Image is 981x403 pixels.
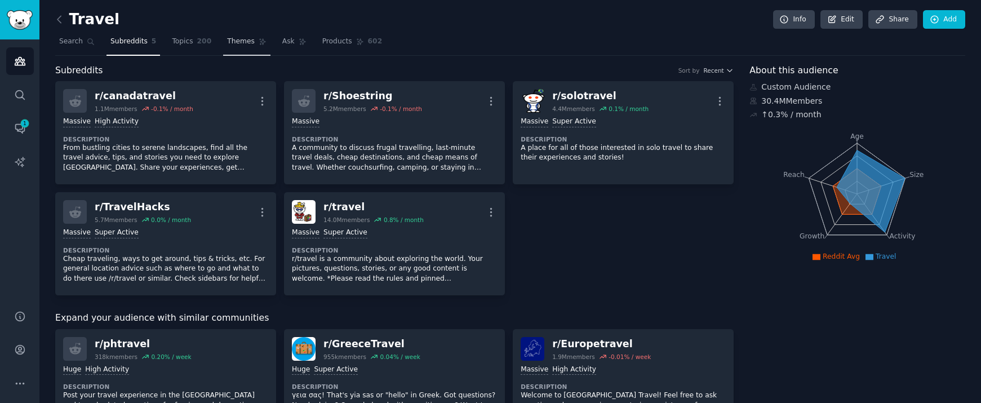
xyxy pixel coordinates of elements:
tspan: Activity [890,232,916,240]
img: GreeceTravel [292,337,316,361]
a: Info [773,10,815,29]
span: Expand your audience with similar communities [55,311,269,325]
span: Reddit Avg [823,253,860,260]
a: Edit [820,10,863,29]
tspan: Size [909,170,924,178]
div: -0.1 % / month [151,105,193,113]
h2: Travel [55,11,119,29]
p: r/travel is a community about exploring the world. Your pictures, questions, stories, or any good... [292,254,497,284]
div: Massive [63,228,91,238]
div: r/ travel [323,200,424,214]
a: Ask [278,33,310,56]
span: Travel [876,253,896,260]
img: Europetravel [521,337,544,361]
span: Search [59,37,83,47]
div: r/ TravelHacks [95,200,191,214]
div: Super Active [95,228,139,238]
div: 5.2M members [323,105,366,113]
a: Add [923,10,965,29]
a: Subreddits5 [106,33,160,56]
span: Topics [172,37,193,47]
div: -0.1 % / month [380,105,422,113]
dt: Description [63,383,268,391]
div: 1.9M members [552,353,595,361]
div: Massive [292,228,319,238]
div: Huge [292,365,310,375]
div: Massive [521,117,548,127]
div: 14.0M members [323,216,370,224]
dt: Description [521,383,726,391]
a: r/Shoestring5.2Mmembers-0.1% / monthMassiveDescriptionA community to discuss frugal travelling, l... [284,81,505,184]
div: 0.0 % / month [151,216,191,224]
dt: Description [292,383,497,391]
dt: Description [63,246,268,254]
button: Recent [703,67,734,74]
div: r/ solotravel [552,89,649,103]
dt: Description [292,246,497,254]
div: r/ GreeceTravel [323,337,420,351]
a: Topics200 [168,33,215,56]
div: Massive [521,365,548,375]
tspan: Age [850,132,864,140]
span: 5 [152,37,157,47]
div: 0.20 % / week [151,353,191,361]
span: Products [322,37,352,47]
div: 0.8 % / month [384,216,424,224]
div: Massive [292,117,319,127]
tspan: Growth [800,232,824,240]
img: travel [292,200,316,224]
div: Super Active [314,365,358,375]
a: 1 [6,114,34,142]
p: Cheap traveling, ways to get around, tips & tricks, etc. For general location advice such as wher... [63,254,268,284]
div: r/ canadatravel [95,89,193,103]
span: Recent [703,67,723,74]
div: Super Active [323,228,367,238]
dt: Description [521,135,726,143]
div: High Activity [552,365,596,375]
p: A place for all of those interested in solo travel to share their experiences and stories! [521,143,726,163]
p: From bustling cities to serene landscapes, find all the travel advice, tips, and stories you need... [63,143,268,173]
a: Search [55,33,99,56]
div: 4.4M members [552,105,595,113]
img: solotravel [521,89,544,113]
a: Themes [223,33,270,56]
span: 200 [197,37,212,47]
span: Subreddits [110,37,148,47]
div: 1.1M members [95,105,137,113]
img: GummySearch logo [7,10,33,30]
div: -0.01 % / week [609,353,651,361]
div: 318k members [95,353,137,361]
tspan: Reach [784,170,805,178]
div: Massive [63,117,91,127]
div: Huge [63,365,81,375]
div: High Activity [95,117,139,127]
span: Themes [227,37,255,47]
p: A community to discuss frugal travelling, last-minute travel deals, cheap destinations, and cheap... [292,143,497,173]
div: r/ phtravel [95,337,192,351]
a: solotravelr/solotravel4.4Mmembers0.1% / monthMassiveSuper ActiveDescriptionA place for all of tho... [513,81,734,184]
div: High Activity [85,365,129,375]
div: 0.1 % / month [609,105,649,113]
div: Sort by [678,67,700,74]
div: ↑ 0.3 % / month [761,109,821,121]
a: travelr/travel14.0Mmembers0.8% / monthMassiveSuper ActiveDescriptionr/travel is a community about... [284,192,505,295]
span: 602 [368,37,383,47]
div: Super Active [552,117,596,127]
div: 5.7M members [95,216,137,224]
a: r/TravelHacks5.7Mmembers0.0% / monthMassiveSuper ActiveDescriptionCheap traveling, ways to get ar... [55,192,276,295]
span: 1 [20,119,30,127]
dt: Description [292,135,497,143]
div: Custom Audience [749,81,965,93]
a: r/canadatravel1.1Mmembers-0.1% / monthMassiveHigh ActivityDescriptionFrom bustling cities to sere... [55,81,276,184]
dt: Description [63,135,268,143]
div: r/ Europetravel [552,337,651,351]
span: Ask [282,37,295,47]
a: Products602 [318,33,386,56]
div: 955k members [323,353,366,361]
span: About this audience [749,64,838,78]
div: 0.04 % / week [380,353,420,361]
a: Share [868,10,917,29]
div: r/ Shoestring [323,89,422,103]
div: 30.4M Members [749,95,965,107]
span: Subreddits [55,64,103,78]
